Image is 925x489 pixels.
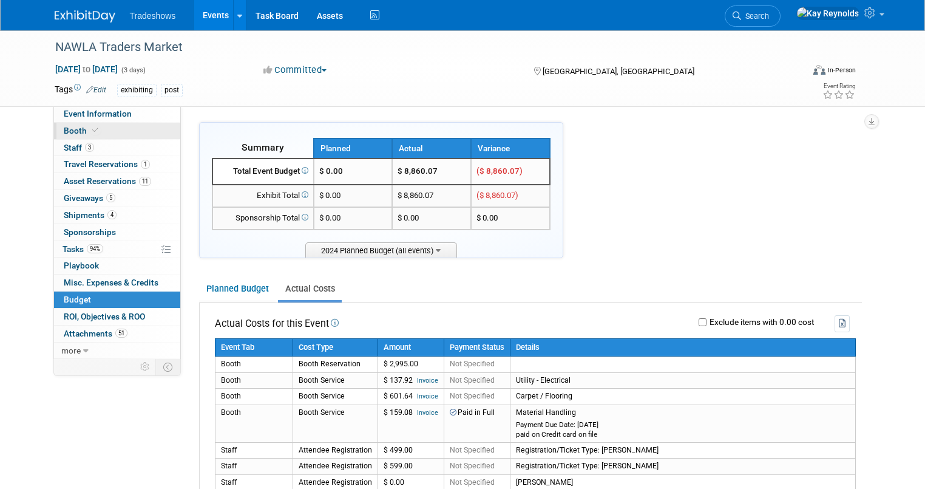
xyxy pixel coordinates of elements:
span: Budget [64,295,91,304]
span: 2024 Planned Budget (all events) [305,242,457,258]
div: exhibiting [117,84,157,97]
a: Edit [86,86,106,94]
a: Invoice [417,377,438,385]
span: Staff [64,143,94,152]
div: paid on Credit card on file [516,430,850,439]
td: Booth [215,372,293,388]
span: Not Specified [450,392,495,400]
a: Misc. Expenses & Credits [54,275,180,291]
a: Asset Reservations11 [54,173,180,190]
th: Event Tab [215,338,293,357]
div: Event Format [737,63,856,81]
td: Actual Costs for this Event [215,315,339,332]
a: Actual Costs [278,278,342,300]
a: Travel Reservations1 [54,156,180,173]
span: ($ 8,860.07) [476,166,523,176]
span: Search [741,12,769,21]
span: Event Information [64,109,132,118]
td: Booth Service [293,405,378,443]
span: Travel Reservations [64,159,150,169]
td: Registration/Ticket Type: [PERSON_NAME] [510,459,855,474]
span: (3 days) [120,66,146,74]
th: Cost Type [293,338,378,357]
td: Booth [215,405,293,443]
span: Summary [242,142,284,153]
div: post [161,84,183,97]
a: more [54,343,180,359]
span: $ 0.00 [319,213,341,222]
a: Sponsorships [54,224,180,241]
td: Personalize Event Tab Strip [135,359,156,375]
span: Attachments [64,329,127,338]
a: Giveaways5 [54,190,180,207]
span: 5 [106,193,115,202]
span: $ 0.00 [319,191,341,200]
td: Booth Service [293,372,378,388]
a: Invoice [417,392,438,400]
div: Exhibit Total [218,190,308,202]
th: Payment Status [444,338,510,357]
label: Exclude items with 0.00 cost [706,318,814,327]
img: Kay Reynolds [796,7,859,20]
span: Booth [64,126,101,135]
span: Not Specified [450,446,495,454]
td: Booth Reservation [293,357,378,372]
td: $ 499.00 [378,443,444,459]
div: Payment Due Date: [DATE] [516,420,850,429]
span: Sponsorships [64,227,116,237]
td: Carpet / Flooring [510,389,855,405]
span: 51 [115,329,127,338]
a: Playbook [54,258,180,274]
th: Details [510,338,855,357]
div: Total Event Budget [218,166,308,177]
th: Actual [392,138,471,159]
td: $ 2,995.00 [378,357,444,372]
span: ($ 8,860.07) [476,191,518,200]
td: Paid in Full [444,405,510,443]
a: Shipments4 [54,207,180,224]
a: Booth [54,123,180,139]
span: Not Specified [450,360,495,368]
td: Tags [55,83,106,97]
td: Material Handling [510,405,855,443]
td: Staff [215,443,293,459]
a: Staff3 [54,140,180,156]
td: $ 601.64 [378,389,444,405]
span: $ 0.00 [319,166,343,176]
img: ExhibitDay [55,10,115,22]
td: $ 159.08 [378,405,444,443]
div: Sponsorship Total [218,213,308,224]
span: Misc. Expenses & Credits [64,278,158,287]
span: 1 [141,160,150,169]
td: Staff [215,459,293,474]
span: Tasks [63,244,103,254]
span: 3 [85,143,94,152]
span: Not Specified [450,462,495,470]
td: Registration/Ticket Type: [PERSON_NAME] [510,443,855,459]
span: Not Specified [450,376,495,385]
a: Search [725,5,781,27]
span: Tradeshows [130,11,176,21]
button: Committed [259,64,331,77]
span: $ 0.00 [476,213,498,222]
th: Amount [378,338,444,357]
span: [DATE] [DATE] [55,64,118,75]
i: Booth reservation complete [92,127,98,134]
th: Planned [314,138,393,159]
td: Booth [215,389,293,405]
div: NAWLA Traders Market [51,36,788,58]
td: $ 0.00 [392,207,471,230]
td: $ 8,860.07 [392,159,471,185]
span: 4 [107,210,117,219]
td: $ 8,860.07 [392,185,471,207]
td: Toggle Event Tabs [155,359,180,375]
a: Tasks94% [54,241,180,258]
span: Giveaways [64,193,115,203]
td: Attendee Registration [293,443,378,459]
span: Not Specified [450,478,495,487]
span: Playbook [64,261,99,270]
span: Shipments [64,210,117,220]
a: Planned Budget [199,278,276,300]
span: to [81,64,92,74]
a: Attachments51 [54,326,180,342]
